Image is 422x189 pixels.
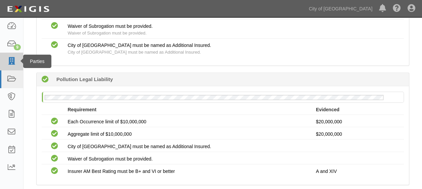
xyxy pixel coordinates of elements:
div: Parties [23,55,51,68]
div: 9 [14,44,21,50]
a: City of [GEOGRAPHIC_DATA] [306,2,376,15]
span: Waiver of Subrogation must be provided. [67,23,152,29]
strong: Evidenced [316,107,339,112]
span: Aggregate limit of $10,000,000 [67,131,132,136]
i: Compliant 78 days (since 05/27/2025) [42,76,49,83]
p: A and XIV [316,168,399,174]
i: Help Center - Complianz [393,5,401,13]
span: Waiver of Subrogation must be provided. [67,156,152,161]
strong: Requirement [67,107,96,112]
p: $20,000,000 [316,130,399,137]
img: logo-5460c22ac91f19d4615b14bd174203de0afe785f0fc80cf4dbbc73dc1793850b.png [5,3,51,15]
i: Compliant [51,142,58,149]
span: Insurer AM Best Rating must be B+ and VI or better [67,168,175,174]
span: City of [GEOGRAPHIC_DATA] must be named as Additional Insured. [67,143,211,149]
i: Compliant [51,118,58,125]
i: Compliant [51,167,58,174]
span: City of [GEOGRAPHIC_DATA] must be named as Additional Insured. [67,43,211,48]
span: City of [GEOGRAPHIC_DATA] must be named as Additional Insured. [67,50,201,55]
span: Each Occurrence limit of $10,000,000 [67,119,146,124]
b: Pollution Legal Liability [56,76,113,83]
i: Compliant [51,155,58,162]
p: $20,000,000 [316,118,399,125]
i: Compliant [51,130,58,137]
i: Compliant [51,22,58,29]
span: Waiver of Subrogation must be provided. [67,30,146,36]
i: Compliant [51,42,58,49]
